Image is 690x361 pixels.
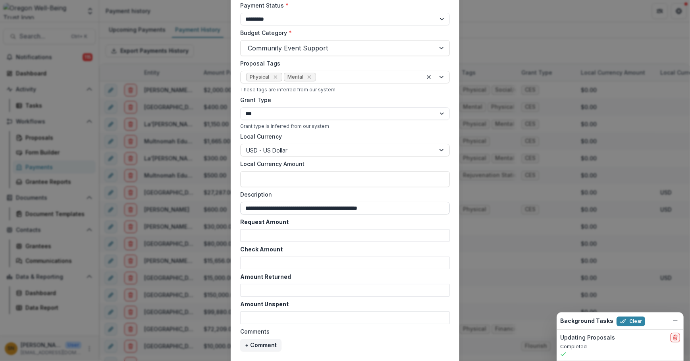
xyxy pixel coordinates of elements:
span: Physical [250,74,269,80]
label: Local Currency Amount [240,160,445,168]
div: Remove Physical [272,73,279,81]
label: Payment Status [240,1,445,10]
span: Mental [287,74,303,80]
label: Amount Returned [240,272,445,281]
div: Remove Mental [305,73,313,81]
button: delete [671,333,680,342]
h2: Updating Proposals [560,334,615,341]
button: Dismiss [671,316,680,326]
div: Grant type is inferred from our system [240,123,450,129]
p: Completed [560,343,680,350]
div: Clear selected options [424,72,434,82]
label: Grant Type [240,96,445,104]
button: Clear [617,317,645,326]
h2: Background Tasks [560,318,613,324]
label: Amount Unspent [240,300,445,308]
label: Local Currency [240,132,282,141]
div: These tags are inferred from our system [240,87,450,93]
button: + Comment [240,339,281,351]
label: Description [240,190,445,199]
label: Request Amount [240,218,445,226]
label: Budget Category [240,29,445,37]
label: Comments [240,327,445,336]
label: Proposal Tags [240,59,445,68]
label: Check Amount [240,245,445,253]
